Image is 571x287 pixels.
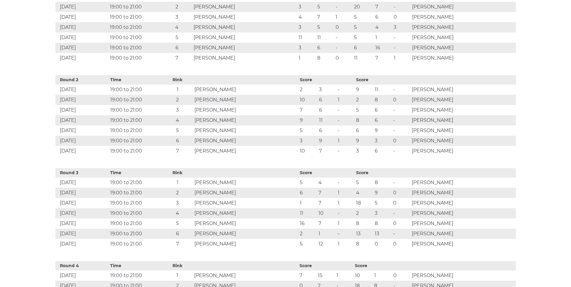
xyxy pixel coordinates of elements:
[352,43,374,53] td: 6
[336,177,355,188] td: -
[336,85,355,95] td: -
[410,177,516,188] td: [PERSON_NAME]
[109,146,162,156] td: 19:00 to 21:00
[352,22,374,32] td: 5
[373,177,392,188] td: 8
[355,136,373,146] td: 9
[108,2,162,12] td: 19:00 to 21:00
[55,136,109,146] td: [DATE]
[192,12,297,22] td: [PERSON_NAME]
[410,229,516,239] td: [PERSON_NAME]
[334,12,352,22] td: 1
[162,177,193,188] td: 1
[411,22,516,32] td: [PERSON_NAME]
[355,75,410,85] th: Score
[373,105,392,115] td: 6
[55,261,109,270] th: Round 4
[162,125,193,136] td: 5
[374,2,392,12] td: 7
[318,85,336,95] td: 3
[411,53,516,63] td: [PERSON_NAME]
[374,22,392,32] td: 4
[297,12,315,22] td: 4
[336,198,355,208] td: 1
[55,146,109,156] td: [DATE]
[55,12,109,22] td: [DATE]
[373,188,392,198] td: 9
[162,146,193,156] td: 7
[162,2,192,12] td: 2
[162,136,193,146] td: 6
[411,12,516,22] td: [PERSON_NAME]
[109,136,162,146] td: 19:00 to 21:00
[392,188,410,198] td: 0
[392,177,410,188] td: -
[162,261,193,270] th: Rink
[352,12,374,22] td: 5
[193,177,299,188] td: [PERSON_NAME]
[193,270,298,281] td: [PERSON_NAME]
[336,218,355,229] td: 1
[373,95,392,105] td: 8
[109,208,162,218] td: 19:00 to 21:00
[162,75,193,85] th: Rink
[298,105,318,115] td: 7
[410,115,516,125] td: [PERSON_NAME]
[410,239,516,249] td: [PERSON_NAME]
[410,188,516,198] td: [PERSON_NAME]
[298,115,318,125] td: 9
[162,115,193,125] td: 4
[373,85,392,95] td: 11
[193,229,299,239] td: [PERSON_NAME]
[162,22,192,32] td: 4
[109,168,162,177] th: Time
[392,146,410,156] td: -
[336,95,355,105] td: 1
[108,12,162,22] td: 19:00 to 21:00
[109,188,162,198] td: 19:00 to 21:00
[55,125,109,136] td: [DATE]
[318,125,336,136] td: 6
[109,125,162,136] td: 19:00 to 21:00
[55,75,109,85] th: Round 2
[162,198,193,208] td: 3
[336,229,355,239] td: -
[410,198,516,208] td: [PERSON_NAME]
[355,177,373,188] td: 5
[353,270,373,281] td: 10
[392,115,410,125] td: -
[109,75,162,85] th: Time
[162,32,192,43] td: 5
[317,208,336,218] td: 10
[162,188,193,198] td: 2
[193,208,299,218] td: [PERSON_NAME]
[373,198,392,208] td: 5
[374,32,392,43] td: 1
[55,270,109,281] td: [DATE]
[316,22,334,32] td: 5
[55,208,109,218] td: [DATE]
[55,239,109,249] td: [DATE]
[193,125,299,136] td: [PERSON_NAME]
[410,208,516,218] td: [PERSON_NAME]
[373,218,392,229] td: 8
[298,239,317,249] td: 5
[318,95,336,105] td: 6
[162,105,193,115] td: 3
[317,177,336,188] td: 4
[298,218,317,229] td: 16
[373,136,392,146] td: 3
[109,229,162,239] td: 19:00 to 21:00
[373,208,392,218] td: 3
[392,12,411,22] td: 0
[355,229,373,239] td: 13
[298,261,353,270] th: Score
[109,270,162,281] td: 19:00 to 21:00
[297,2,315,12] td: 3
[162,208,193,218] td: 4
[392,136,410,146] td: 0
[298,136,318,146] td: 3
[355,105,373,115] td: 5
[109,239,162,249] td: 19:00 to 21:00
[355,198,373,208] td: 18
